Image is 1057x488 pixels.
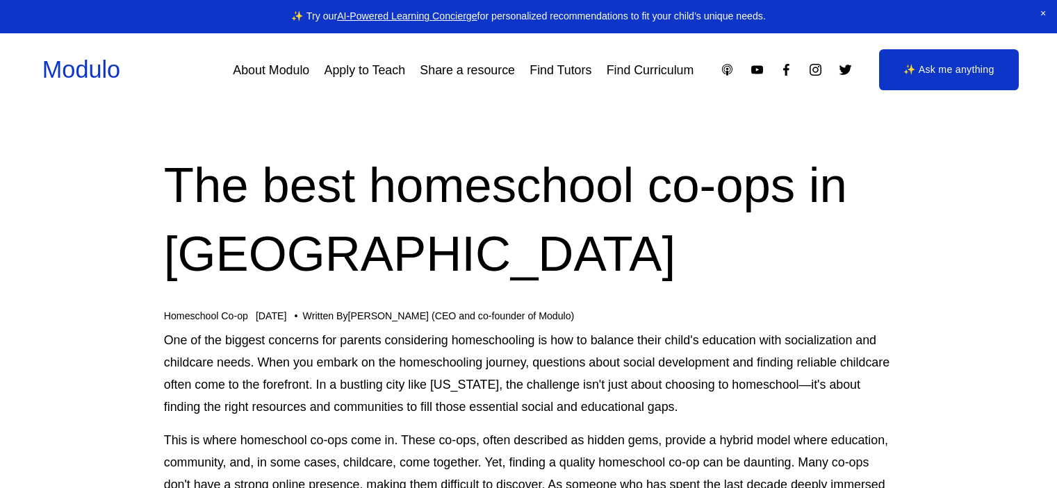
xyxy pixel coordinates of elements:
[720,62,735,77] a: Apple Podcasts
[233,58,309,83] a: About Modulo
[325,58,406,83] a: Apply to Teach
[303,310,575,322] div: Written By
[256,310,287,321] span: [DATE]
[164,151,894,288] h1: The best homeschool co-ops in [GEOGRAPHIC_DATA]
[348,310,575,321] a: [PERSON_NAME] (CEO and co-founder of Modulo)
[530,58,591,83] a: Find Tutors
[838,62,853,77] a: Twitter
[750,62,764,77] a: YouTube
[164,310,248,321] a: Homeschool Co-op
[420,58,515,83] a: Share a resource
[879,49,1019,91] a: ✨ Ask me anything
[337,10,477,22] a: AI-Powered Learning Concierge
[607,58,694,83] a: Find Curriculum
[808,62,823,77] a: Instagram
[164,329,894,418] p: One of the biggest concerns for parents considering homeschooling is how to balance their child's...
[42,56,120,83] a: Modulo
[779,62,794,77] a: Facebook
